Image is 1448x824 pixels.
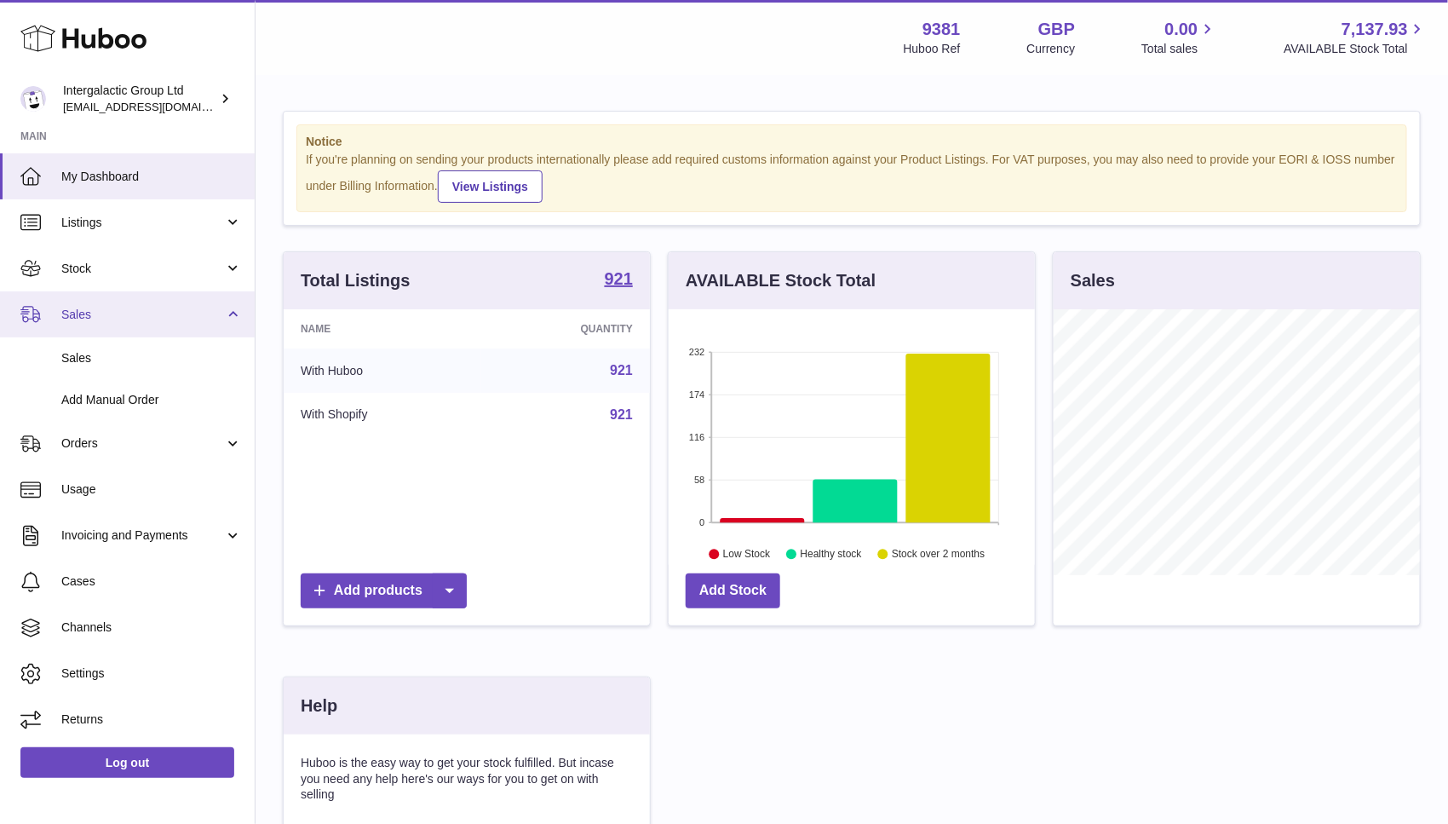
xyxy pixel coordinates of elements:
[306,152,1398,203] div: If you're planning on sending your products internationally please add required customs informati...
[610,363,633,377] a: 921
[61,215,224,231] span: Listings
[694,475,704,485] text: 58
[61,350,242,366] span: Sales
[63,100,250,113] span: [EMAIL_ADDRESS][DOMAIN_NAME]
[301,694,337,717] h3: Help
[61,261,224,277] span: Stock
[1165,18,1198,41] span: 0.00
[689,432,704,442] text: 116
[605,270,633,291] a: 921
[686,573,780,608] a: Add Stock
[922,18,961,41] strong: 9381
[61,666,242,682] span: Settings
[301,573,467,608] a: Add products
[1342,18,1408,41] span: 7,137.93
[801,548,863,560] text: Healthy stock
[689,389,704,400] text: 174
[1071,269,1115,292] h3: Sales
[61,619,242,636] span: Channels
[301,755,633,804] p: Huboo is the easy way to get your stock fulfilled. But incase you need any help here's our ways f...
[61,392,242,408] span: Add Manual Order
[61,527,224,544] span: Invoicing and Payments
[20,747,234,778] a: Log out
[61,712,242,728] span: Returns
[723,548,771,560] text: Low Stock
[1141,18,1217,57] a: 0.00 Total sales
[301,269,411,292] h3: Total Listings
[689,347,704,357] text: 232
[61,169,242,185] span: My Dashboard
[1284,41,1428,57] span: AVAILABLE Stock Total
[686,269,876,292] h3: AVAILABLE Stock Total
[1141,41,1217,57] span: Total sales
[284,309,481,349] th: Name
[284,393,481,437] td: With Shopify
[1038,18,1075,41] strong: GBP
[20,86,46,112] img: info@junglistnetwork.com
[61,435,224,452] span: Orders
[61,573,242,590] span: Cases
[699,517,704,527] text: 0
[284,349,481,393] td: With Huboo
[610,407,633,422] a: 921
[306,134,1398,150] strong: Notice
[63,83,216,115] div: Intergalactic Group Ltd
[904,41,961,57] div: Huboo Ref
[438,170,543,203] a: View Listings
[605,270,633,287] strong: 921
[1027,41,1076,57] div: Currency
[61,481,242,498] span: Usage
[892,548,985,560] text: Stock over 2 months
[481,309,650,349] th: Quantity
[1284,18,1428,57] a: 7,137.93 AVAILABLE Stock Total
[61,307,224,323] span: Sales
